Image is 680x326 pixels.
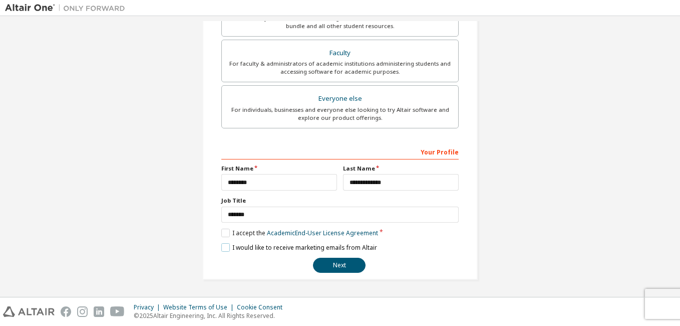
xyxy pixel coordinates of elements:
[221,143,459,159] div: Your Profile
[267,229,378,237] a: Academic End-User License Agreement
[221,243,377,252] label: I would like to receive marketing emails from Altair
[221,165,337,173] label: First Name
[343,165,459,173] label: Last Name
[313,258,366,273] button: Next
[228,60,452,76] div: For faculty & administrators of academic institutions administering students and accessing softwa...
[228,92,452,106] div: Everyone else
[228,46,452,60] div: Faculty
[3,306,55,317] img: altair_logo.svg
[94,306,104,317] img: linkedin.svg
[221,229,378,237] label: I accept the
[221,197,459,205] label: Job Title
[5,3,130,13] img: Altair One
[237,303,288,311] div: Cookie Consent
[134,303,163,311] div: Privacy
[110,306,125,317] img: youtube.svg
[134,311,288,320] p: © 2025 Altair Engineering, Inc. All Rights Reserved.
[228,14,452,30] div: For currently enrolled students looking to access the free Altair Student Edition bundle and all ...
[163,303,237,311] div: Website Terms of Use
[228,106,452,122] div: For individuals, businesses and everyone else looking to try Altair software and explore our prod...
[77,306,88,317] img: instagram.svg
[61,306,71,317] img: facebook.svg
